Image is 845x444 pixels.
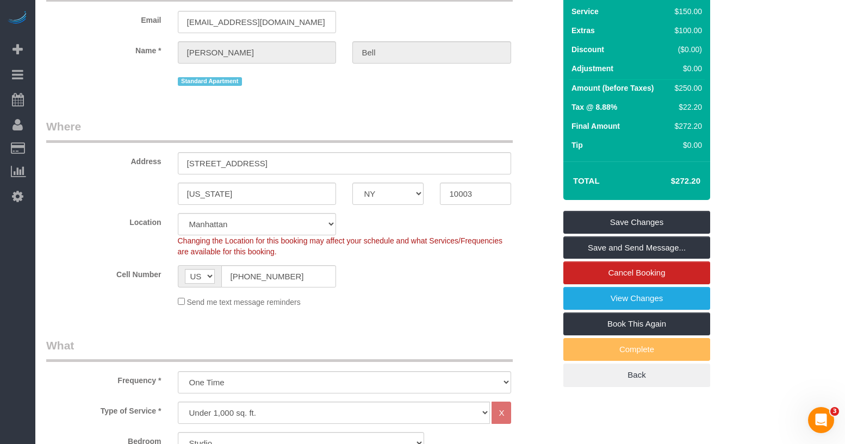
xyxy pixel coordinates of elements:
[563,211,710,234] a: Save Changes
[571,121,620,132] label: Final Amount
[7,11,28,26] img: Automaid Logo
[808,407,834,433] iframe: Intercom live chat
[46,337,513,362] legend: What
[670,83,702,93] div: $250.00
[563,287,710,310] a: View Changes
[38,152,170,167] label: Address
[670,140,702,151] div: $0.00
[830,407,839,416] span: 3
[571,140,583,151] label: Tip
[38,41,170,56] label: Name *
[670,63,702,74] div: $0.00
[573,176,600,185] strong: Total
[670,44,702,55] div: ($0.00)
[571,44,604,55] label: Discount
[38,11,170,26] label: Email
[38,213,170,228] label: Location
[178,11,337,33] input: Email
[221,265,337,287] input: Cell Number
[563,261,710,284] a: Cancel Booking
[563,236,710,259] a: Save and Send Message...
[46,118,513,143] legend: Where
[670,102,702,112] div: $22.20
[352,41,511,64] input: Last Name
[38,371,170,386] label: Frequency *
[670,25,702,36] div: $100.00
[178,77,243,86] span: Standard Apartment
[571,102,617,112] label: Tax @ 8.88%
[571,6,599,17] label: Service
[670,121,702,132] div: $272.20
[38,402,170,416] label: Type of Service *
[571,83,654,93] label: Amount (before Taxes)
[187,298,300,307] span: Send me text message reminders
[563,364,710,386] a: Back
[440,183,511,205] input: Zip Code
[638,177,700,186] h4: $272.20
[178,183,337,205] input: City
[563,312,710,335] a: Book This Again
[178,41,337,64] input: First Name
[670,6,702,17] div: $150.00
[571,63,613,74] label: Adjustment
[38,265,170,280] label: Cell Number
[178,236,502,256] span: Changing the Location for this booking may affect your schedule and what Services/Frequencies are...
[571,25,595,36] label: Extras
